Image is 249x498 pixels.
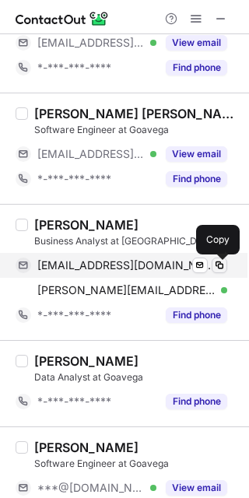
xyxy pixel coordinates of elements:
span: [EMAIL_ADDRESS][DOMAIN_NAME] [37,258,216,272]
div: Data Analyst at Goavega [34,370,240,384]
button: Reveal Button [166,60,227,75]
div: [PERSON_NAME] [PERSON_NAME] [34,106,240,121]
button: Reveal Button [166,394,227,409]
div: [PERSON_NAME] [34,440,139,455]
div: [PERSON_NAME] [34,217,139,233]
button: Reveal Button [166,171,227,187]
img: ContactOut v5.3.10 [16,9,109,28]
span: [EMAIL_ADDRESS][DOMAIN_NAME] [37,36,145,50]
button: Reveal Button [166,480,227,496]
div: [PERSON_NAME] [34,353,139,369]
div: Software Engineer at Goavega [34,123,240,137]
span: [PERSON_NAME][EMAIL_ADDRESS][DOMAIN_NAME] [37,283,216,297]
button: Reveal Button [166,146,227,162]
button: Reveal Button [166,307,227,323]
span: ***@[DOMAIN_NAME] [37,481,145,495]
div: Business Analyst at [GEOGRAPHIC_DATA] [34,234,240,248]
div: Software Engineer at Goavega [34,457,240,471]
button: Reveal Button [166,35,227,51]
span: [EMAIL_ADDRESS][DOMAIN_NAME] [37,147,145,161]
